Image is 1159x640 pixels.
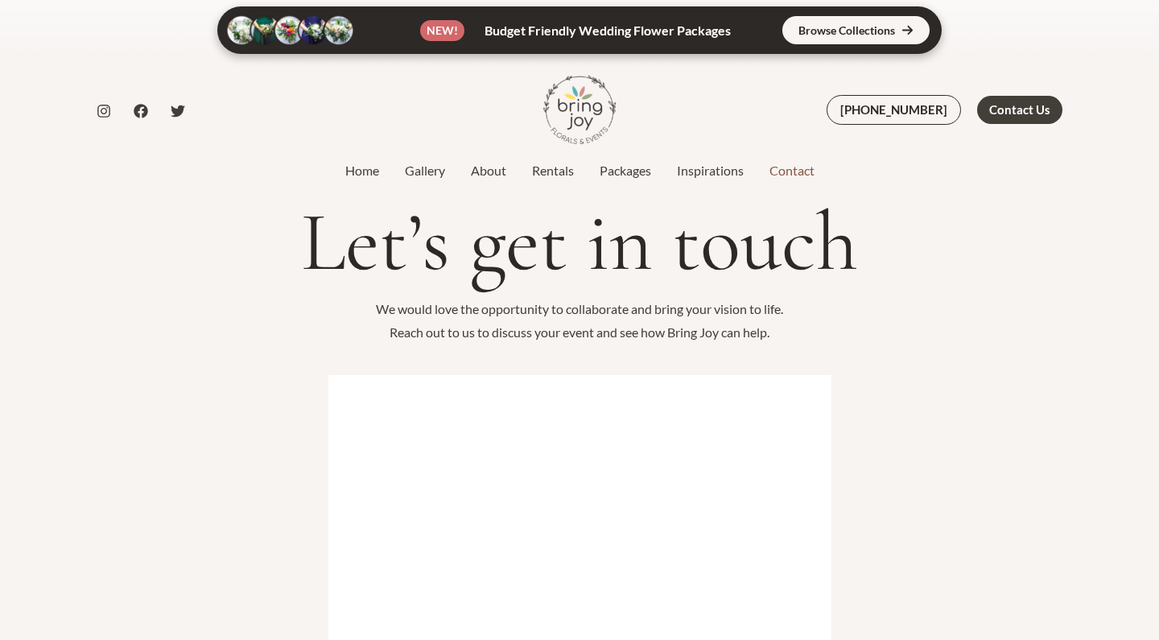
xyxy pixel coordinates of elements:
[519,161,587,180] a: Rentals
[97,196,1062,288] h1: Let’s get in touch
[171,104,185,118] a: Twitter
[332,161,392,180] a: Home
[757,161,827,180] a: Contact
[134,104,148,118] a: Facebook
[664,161,757,180] a: Inspirations
[458,161,519,180] a: About
[97,104,111,118] a: Instagram
[97,297,1062,345] p: We would love the opportunity to collaborate and bring your vision to life. Reach out to us to di...
[977,96,1062,124] a: Contact Us
[392,161,458,180] a: Gallery
[827,95,961,125] a: [PHONE_NUMBER]
[587,161,664,180] a: Packages
[543,73,616,146] img: Bring Joy
[332,159,827,183] nav: Site Navigation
